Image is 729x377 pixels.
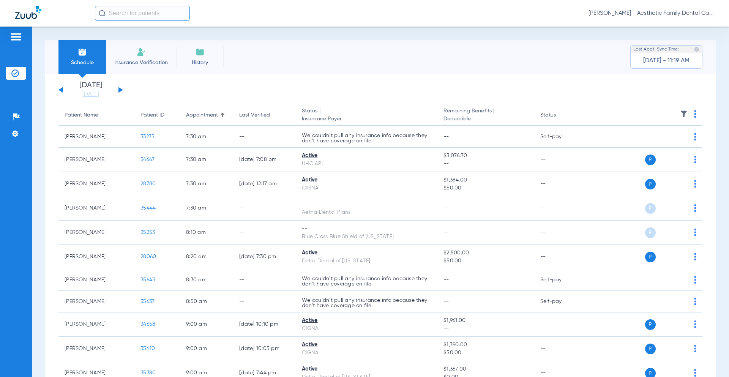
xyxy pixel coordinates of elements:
div: Appointment [186,111,218,119]
div: Active [302,365,431,373]
td: -- [534,245,585,269]
td: 7:30 AM [180,126,233,148]
img: group-dot-blue.svg [694,298,696,305]
img: Zuub Logo [15,6,41,19]
td: Self-pay [534,269,585,291]
td: -- [233,196,296,221]
td: Self-pay [534,126,585,148]
td: -- [534,172,585,196]
div: Patient Name [65,111,98,119]
td: Self-pay [534,291,585,312]
span: 28780 [140,181,156,186]
td: -- [534,148,585,172]
td: 8:20 AM [180,245,233,269]
span: 28060 [140,254,156,259]
span: -- [443,160,528,168]
img: group-dot-blue.svg [694,253,696,260]
span: $1,790.00 [443,341,528,349]
td: -- [233,126,296,148]
span: P [645,179,656,189]
img: Manual Insurance Verification [137,47,146,57]
p: We couldn’t pull any insurance info because they don’t have coverage on file. [302,133,431,144]
div: CIGNA [302,325,431,333]
td: 7:30 AM [180,172,233,196]
td: [DATE] 10:05 PM [233,337,296,361]
img: group-dot-blue.svg [694,180,696,188]
span: $3,076.70 [443,152,528,160]
td: [PERSON_NAME] [58,245,134,269]
td: 7:30 AM [180,196,233,221]
span: Insurance Payer [302,115,431,123]
td: -- [233,221,296,245]
img: group-dot-blue.svg [694,345,696,352]
div: Last Verified [239,111,270,119]
span: [DATE] - 11:19 AM [643,57,690,65]
div: Patient Name [65,111,128,119]
th: Remaining Benefits | [437,105,534,126]
td: 9:00 AM [180,337,233,361]
td: -- [233,269,296,291]
img: hamburger-icon [10,32,22,41]
img: group-dot-blue.svg [694,110,696,118]
span: P [645,155,656,165]
div: Active [302,249,431,257]
span: 35444 [140,205,156,211]
span: -- [443,134,449,139]
td: [PERSON_NAME] [58,269,134,291]
div: Active [302,341,431,349]
img: group-dot-blue.svg [694,204,696,212]
td: -- [534,337,585,361]
img: filter.svg [680,110,688,118]
input: Search for patients [95,6,190,21]
span: P [645,227,656,238]
div: UHC API [302,160,431,168]
div: Aetna Dental Plans [302,208,431,216]
span: 35253 [140,230,155,235]
img: group-dot-blue.svg [694,320,696,328]
span: 35380 [140,370,156,375]
th: Status [534,105,585,126]
div: Appointment [186,111,227,119]
div: -- [302,200,431,208]
span: $1,961.00 [443,317,528,325]
td: [DATE] 7:30 PM [233,245,296,269]
img: History [196,47,205,57]
span: $1,367.00 [443,365,528,373]
span: Insurance Verification [112,59,170,66]
div: Patient ID [140,111,174,119]
p: We couldn’t pull any insurance info because they don’t have coverage on file. [302,276,431,287]
span: P [645,203,656,214]
td: 9:00 AM [180,312,233,337]
div: Patient ID [140,111,164,119]
span: $1,384.00 [443,176,528,184]
span: P [645,344,656,354]
div: -- [302,225,431,233]
span: $2,500.00 [443,249,528,257]
td: -- [233,291,296,312]
span: 33275 [140,134,155,139]
span: P [645,319,656,330]
span: 34667 [140,157,155,162]
td: 8:10 AM [180,221,233,245]
img: group-dot-blue.svg [694,156,696,163]
span: [PERSON_NAME] - Aesthetic Family Dental Care ([PERSON_NAME]) [589,9,714,17]
td: [DATE] 12:17 AM [233,172,296,196]
td: [PERSON_NAME] [58,148,134,172]
th: Status | [296,105,437,126]
td: 7:30 AM [180,148,233,172]
div: Active [302,317,431,325]
span: Schedule [64,59,100,66]
span: P [645,252,656,262]
a: [DATE] [68,91,114,98]
span: Last Appt. Sync Time: [633,46,679,53]
span: -- [443,205,449,211]
div: Active [302,176,431,184]
td: [DATE] 7:08 PM [233,148,296,172]
td: [PERSON_NAME] [58,126,134,148]
img: group-dot-blue.svg [694,369,696,377]
img: group-dot-blue.svg [694,276,696,284]
div: Delta Dental of [US_STATE] [302,257,431,265]
td: -- [534,221,585,245]
td: [PERSON_NAME] [58,337,134,361]
td: 8:30 AM [180,269,233,291]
